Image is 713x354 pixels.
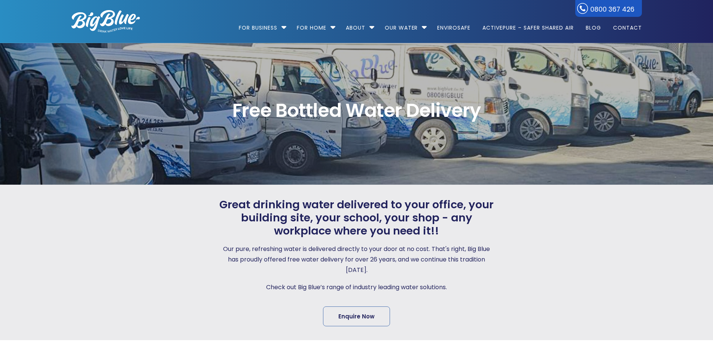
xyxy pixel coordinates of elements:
[217,198,496,237] span: Great drinking water delivered to your office, your building site, your school, your shop - any w...
[217,244,496,275] p: Our pure, refreshing water is delivered directly to your door at no cost. That's right, Big Blue ...
[71,101,642,120] span: Free Bottled Water Delivery
[323,306,390,326] a: Enquire Now
[217,282,496,293] p: Check out Big Blue’s range of industry leading water solutions.
[71,10,140,33] img: logo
